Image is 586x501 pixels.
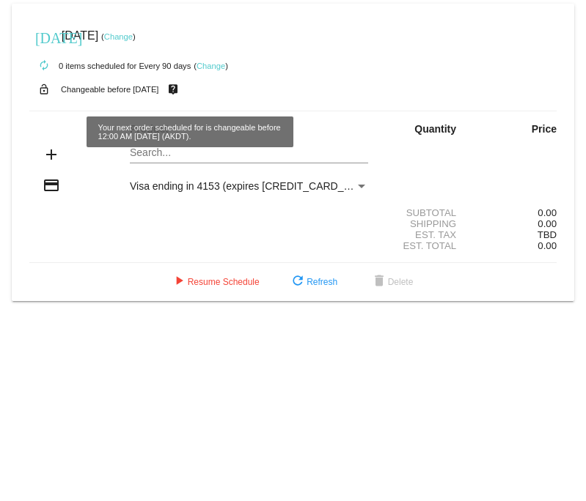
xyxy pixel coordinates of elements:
[289,273,307,291] mat-icon: refresh
[130,180,368,192] mat-select: Payment Method
[538,240,557,251] span: 0.00
[538,229,557,240] span: TBD
[43,146,60,163] mat-icon: add
[532,123,557,135] strong: Price
[170,273,188,291] mat-icon: play_arrow
[381,229,469,240] div: Est. Tax
[61,85,159,94] small: Changeable before [DATE]
[381,218,469,229] div: Shipping
[130,123,169,135] strong: Product
[29,62,191,70] small: 0 items scheduled for Every 90 days
[359,269,425,295] button: Delete
[370,273,388,291] mat-icon: delete
[381,207,469,218] div: Subtotal
[35,80,53,99] mat-icon: lock_open
[43,177,60,194] mat-icon: credit_card
[538,218,557,229] span: 0.00
[130,147,368,159] input: Search...
[370,277,414,287] span: Delete
[158,269,271,295] button: Resume Schedule
[101,32,136,41] small: ( )
[130,180,376,192] span: Visa ending in 4153 (expires [CREDIT_CARD_DATA])
[381,240,469,251] div: Est. Total
[277,269,349,295] button: Refresh
[469,207,557,218] div: 0.00
[164,80,182,99] mat-icon: live_help
[170,277,260,287] span: Resume Schedule
[414,123,456,135] strong: Quantity
[194,62,228,70] small: ( )
[35,57,53,75] mat-icon: autorenew
[289,277,337,287] span: Refresh
[104,32,133,41] a: Change
[197,62,225,70] a: Change
[35,28,53,45] mat-icon: [DATE]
